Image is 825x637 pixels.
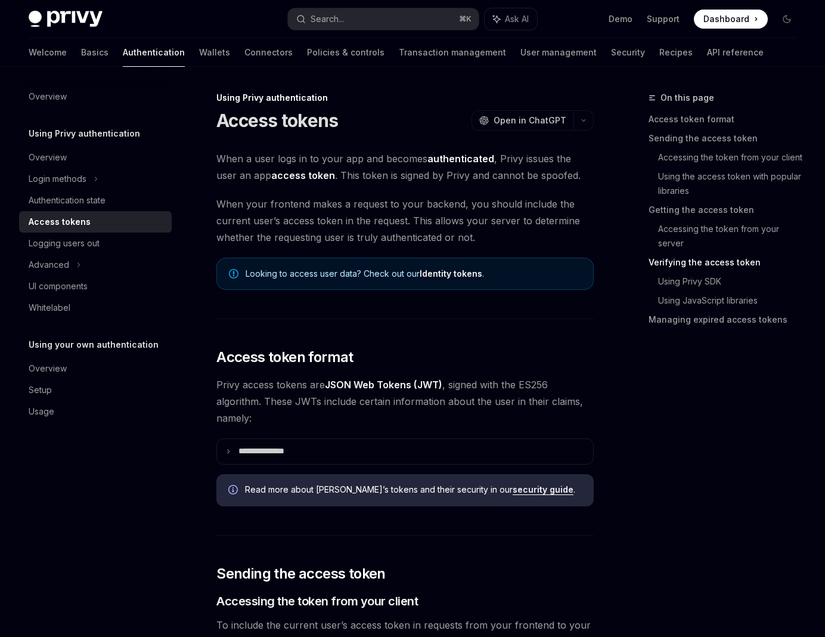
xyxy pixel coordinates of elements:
[611,38,645,67] a: Security
[19,401,172,422] a: Usage
[229,269,238,279] svg: Note
[246,268,581,280] span: Looking to access user data? Check out our .
[216,196,594,246] span: When your frontend makes a request to your backend, you should include the current user’s access ...
[703,13,749,25] span: Dashboard
[245,484,582,496] span: Read more about [PERSON_NAME]’s tokens and their security in our .
[19,276,172,297] a: UI components
[659,38,693,67] a: Recipes
[19,86,172,107] a: Overview
[29,236,100,251] div: Logging users out
[649,200,806,219] a: Getting the access token
[29,193,106,208] div: Authentication state
[29,172,86,186] div: Login methods
[199,38,230,67] a: Wallets
[647,13,680,25] a: Support
[420,268,482,279] a: Identity tokens
[459,14,472,24] span: ⌘ K
[505,13,529,25] span: Ask AI
[485,8,537,30] button: Ask AI
[513,484,573,495] a: security guide
[777,10,796,29] button: Toggle dark mode
[19,147,172,168] a: Overview
[649,310,806,329] a: Managing expired access tokens
[399,38,506,67] a: Transaction management
[325,379,442,391] a: JSON Web Tokens (JWT)
[29,215,91,229] div: Access tokens
[472,110,573,131] button: Open in ChatGPT
[694,10,768,29] a: Dashboard
[19,379,172,401] a: Setup
[311,12,344,26] div: Search...
[29,89,67,104] div: Overview
[228,485,240,497] svg: Info
[29,38,67,67] a: Welcome
[216,348,353,367] span: Access token format
[244,38,293,67] a: Connectors
[707,38,764,67] a: API reference
[29,338,159,352] h5: Using your own authentication
[649,110,806,129] a: Access token format
[271,169,335,181] strong: access token
[660,91,714,105] span: On this page
[288,8,479,30] button: Search...⌘K
[658,167,806,200] a: Using the access token with popular libraries
[216,376,594,426] span: Privy access tokens are , signed with the ES256 algorithm. These JWTs include certain information...
[216,92,594,104] div: Using Privy authentication
[29,150,67,165] div: Overview
[216,564,386,583] span: Sending the access token
[29,126,140,141] h5: Using Privy authentication
[658,148,806,167] a: Accessing the token from your client
[29,301,70,315] div: Whitelabel
[29,258,69,272] div: Advanced
[29,11,103,27] img: dark logo
[29,383,52,397] div: Setup
[19,190,172,211] a: Authentication state
[494,115,566,126] span: Open in ChatGPT
[19,211,172,233] a: Access tokens
[123,38,185,67] a: Authentication
[307,38,384,67] a: Policies & controls
[216,593,418,610] span: Accessing the token from your client
[658,272,806,291] a: Using Privy SDK
[520,38,597,67] a: User management
[658,219,806,253] a: Accessing the token from your server
[649,253,806,272] a: Verifying the access token
[609,13,632,25] a: Demo
[19,358,172,379] a: Overview
[19,233,172,254] a: Logging users out
[216,150,594,184] span: When a user logs in to your app and becomes , Privy issues the user an app . This token is signed...
[216,110,338,131] h1: Access tokens
[649,129,806,148] a: Sending the access token
[427,153,494,165] strong: authenticated
[81,38,108,67] a: Basics
[29,361,67,376] div: Overview
[29,404,54,419] div: Usage
[658,291,806,310] a: Using JavaScript libraries
[29,279,88,293] div: UI components
[19,297,172,318] a: Whitelabel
